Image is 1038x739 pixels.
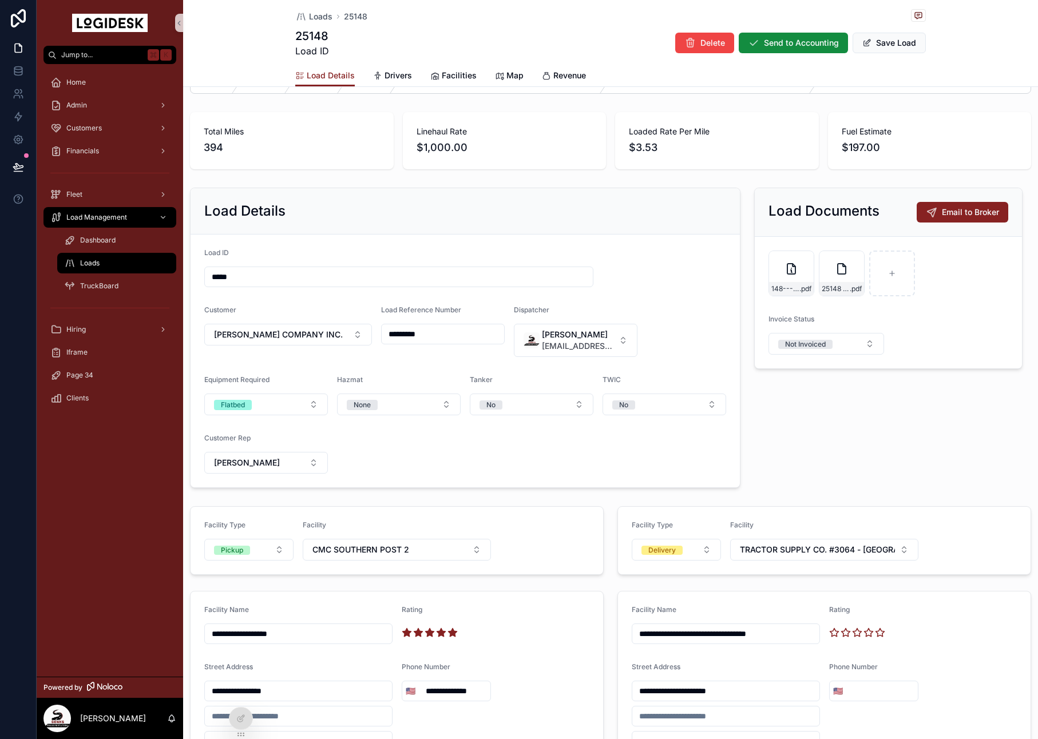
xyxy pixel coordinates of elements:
[43,342,176,363] a: Iframe
[822,284,850,293] span: 25148 SONKS Carrier Invoice - CHR Load 522944452
[381,305,461,314] span: Load Reference Number
[295,44,329,58] span: Load ID
[57,253,176,273] a: Loads
[917,202,1008,223] button: Email to Broker
[57,276,176,296] a: TruckBoard
[295,28,329,44] h1: 25148
[603,394,726,415] button: Select Button
[204,375,270,384] span: Equipment Required
[214,329,343,340] span: [PERSON_NAME] COMPANY INC.
[295,11,332,22] a: Loads
[204,605,249,614] span: Facility Name
[442,70,477,81] span: Facilities
[675,33,734,53] button: Delete
[43,207,176,228] a: Load Management
[629,126,805,137] span: Loaded Rate Per Mile
[204,248,229,257] span: Load ID
[204,324,372,345] button: Select Button
[43,141,176,161] a: Financials
[648,546,676,555] div: Delivery
[739,33,848,53] button: Send to Accounting
[603,375,621,384] span: TWIC
[830,681,846,701] button: Select Button
[66,190,82,199] span: Fleet
[295,65,355,87] a: Load Details
[214,457,280,468] span: [PERSON_NAME]
[204,202,286,220] h2: Load Details
[66,146,99,156] span: Financials
[43,118,176,138] a: Customers
[204,662,253,671] span: Street Address
[768,202,879,220] h2: Load Documents
[80,259,100,268] span: Loads
[514,324,637,357] button: Select Button
[66,394,89,403] span: Clients
[553,70,586,81] span: Revenue
[632,605,676,614] span: Facility Name
[204,305,236,314] span: Customer
[385,70,412,81] span: Drivers
[470,394,593,415] button: Select Button
[470,375,493,384] span: Tanker
[942,206,999,218] span: Email to Broker
[66,213,127,222] span: Load Management
[406,685,415,697] span: 🇺🇸
[799,284,811,293] span: .pdf
[632,539,721,561] button: Select Button
[66,78,86,87] span: Home
[303,521,326,529] span: Facility
[730,521,754,529] span: Facility
[417,126,593,137] span: Linehaul Rate
[833,685,843,697] span: 🇺🇸
[66,348,88,357] span: Iframe
[486,400,496,410] div: No
[344,11,367,22] span: 25148
[66,325,86,334] span: Hiring
[221,546,243,555] div: Pickup
[43,72,176,93] a: Home
[221,400,245,410] div: Flatbed
[204,394,328,415] button: Select Button
[850,284,862,293] span: .pdf
[542,340,614,352] span: [EMAIL_ADDRESS][DOMAIN_NAME]
[37,677,183,698] a: Powered by
[542,329,614,340] span: [PERSON_NAME]
[204,126,380,137] span: Total Miles
[43,46,176,64] button: Jump to...K
[204,539,294,561] button: Select Button
[66,101,87,110] span: Admin
[37,64,183,423] div: scrollable content
[768,333,884,355] button: Select Button
[495,65,524,88] a: Map
[842,140,1018,156] span: $197.00
[61,50,143,59] span: Jump to...
[402,662,450,671] span: Phone Number
[542,65,586,88] a: Revenue
[161,50,171,59] span: K
[204,434,251,442] span: Customer Rep
[354,400,371,410] div: None
[43,683,82,692] span: Powered by
[829,605,850,614] span: Rating
[303,539,491,561] button: Select Button
[66,124,102,133] span: Customers
[307,70,355,81] span: Load Details
[57,230,176,251] a: Dashboard
[43,184,176,205] a: Fleet
[337,375,363,384] span: Hazmat
[204,452,328,474] button: Select Button
[204,140,380,156] span: 394
[312,544,409,555] span: CMC SOUTHERN POST 2
[829,662,878,671] span: Phone Number
[740,544,895,555] span: TRACTOR SUPPLY CO. #3064 - [GEOGRAPHIC_DATA], [GEOGRAPHIC_DATA]
[417,140,593,156] span: $1,000.00
[80,281,118,291] span: TruckBoard
[629,140,805,156] span: $3.53
[43,365,176,386] a: Page 34
[768,315,814,323] span: Invoice Status
[43,388,176,408] a: Clients
[402,605,422,614] span: Rating
[771,284,799,293] span: 148---8-12-to-8-13---CHR---1000.00
[764,37,839,49] span: Send to Accounting
[514,305,549,314] span: Dispatcher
